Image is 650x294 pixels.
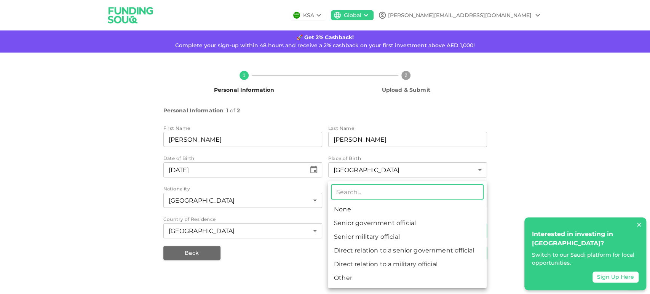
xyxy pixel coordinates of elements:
li: Direct relation to a senior government official [328,244,487,257]
li: Senior government official [328,216,487,230]
li: Other [328,271,487,285]
input: Search... [331,184,484,200]
li: None [328,203,487,216]
li: Senior military official [328,230,487,244]
li: Direct relation to a military official [328,257,487,271]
